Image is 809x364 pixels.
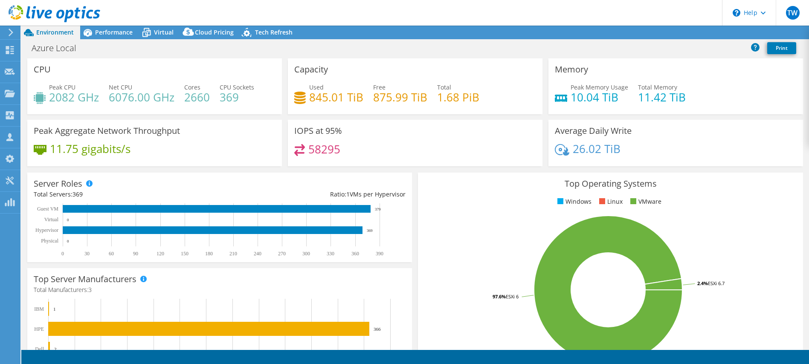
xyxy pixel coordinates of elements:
[49,92,99,102] h4: 2082 GHz
[95,28,133,36] span: Performance
[28,43,90,53] h1: Azure Local
[67,218,69,222] text: 0
[34,306,44,312] text: IBM
[573,144,621,153] h4: 26.02 TiB
[308,144,340,154] h4: 58295
[255,28,293,36] span: Tech Refresh
[786,6,800,20] span: TW
[220,83,254,91] span: CPU Sockets
[195,28,234,36] span: Cloud Pricing
[109,83,132,91] span: Net CPU
[109,251,114,257] text: 60
[34,190,220,199] div: Total Servers:
[374,326,381,332] text: 366
[373,83,386,91] span: Free
[181,251,188,257] text: 150
[50,144,130,153] h4: 11.75 gigabits/s
[84,251,90,257] text: 30
[571,92,628,102] h4: 10.04 TiB
[638,83,677,91] span: Total Memory
[555,197,592,206] li: Windows
[34,179,82,188] h3: Server Roles
[220,190,406,199] div: Ratio: VMs per Hypervisor
[373,92,427,102] h4: 875.99 TiB
[708,280,725,286] tspan: ESXi 6.7
[34,285,406,295] h4: Total Manufacturers:
[327,251,334,257] text: 330
[67,239,69,243] text: 0
[54,347,57,352] text: 2
[184,92,210,102] h4: 2660
[638,92,686,102] h4: 11.42 TiB
[309,92,363,102] h4: 845.01 TiB
[767,42,796,54] a: Print
[294,65,328,74] h3: Capacity
[41,238,58,244] text: Physical
[437,92,479,102] h4: 1.68 PiB
[72,190,83,198] span: 369
[375,207,381,211] text: 379
[44,217,59,222] text: Virtual
[493,293,506,300] tspan: 97.6%
[36,28,74,36] span: Environment
[88,286,92,294] span: 3
[346,190,350,198] span: 1
[555,126,632,136] h3: Average Daily Write
[133,251,138,257] text: 90
[309,83,324,91] span: Used
[555,65,588,74] h3: Memory
[157,251,164,257] text: 120
[35,227,58,233] text: Hypervisor
[109,92,174,102] h4: 6076.00 GHz
[254,251,261,257] text: 240
[597,197,623,206] li: Linux
[294,126,342,136] h3: IOPS at 95%
[628,197,661,206] li: VMware
[506,293,519,300] tspan: ESXi 6
[34,326,44,332] text: HPE
[205,251,213,257] text: 180
[437,83,451,91] span: Total
[154,28,174,36] span: Virtual
[697,280,708,286] tspan: 2.4%
[351,251,359,257] text: 360
[229,251,237,257] text: 210
[571,83,628,91] span: Peak Memory Usage
[220,92,254,102] h4: 369
[53,306,56,312] text: 1
[184,83,200,91] span: Cores
[34,65,51,74] h3: CPU
[35,346,44,352] text: Dell
[302,251,310,257] text: 300
[367,228,373,233] text: 369
[278,251,286,257] text: 270
[733,9,740,17] svg: \n
[34,126,180,136] h3: Peak Aggregate Network Throughput
[49,83,75,91] span: Peak CPU
[34,274,136,284] h3: Top Server Manufacturers
[376,251,383,257] text: 390
[61,251,64,257] text: 0
[424,179,796,188] h3: Top Operating Systems
[37,206,58,212] text: Guest VM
